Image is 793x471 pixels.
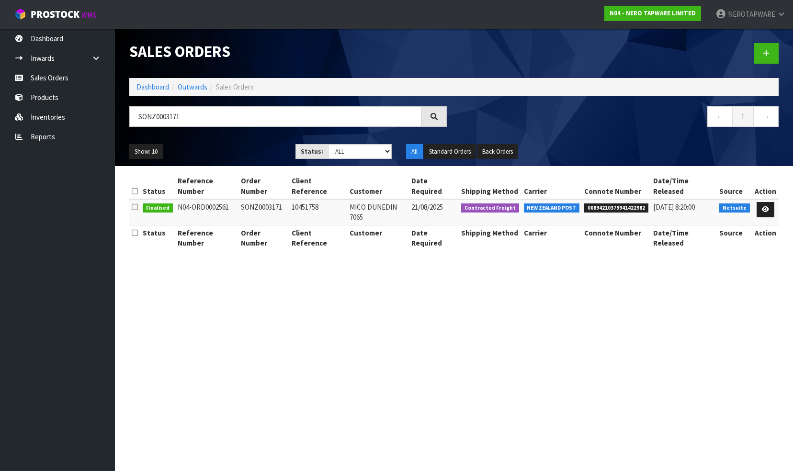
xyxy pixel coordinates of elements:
[175,199,238,225] td: N04-ORD0002561
[129,43,447,60] h1: Sales Orders
[347,173,409,199] th: Customer
[129,106,422,127] input: Search sales orders
[651,173,717,199] th: Date/Time Released
[238,199,290,225] td: SONZ0003171
[409,173,459,199] th: Date Required
[143,203,173,213] span: Finalised
[238,173,290,199] th: Order Number
[140,173,175,199] th: Status
[175,225,238,250] th: Reference Number
[238,225,290,250] th: Order Number
[732,106,754,127] a: 1
[717,225,752,250] th: Source
[347,225,409,250] th: Customer
[653,202,695,212] span: [DATE] 8:20:00
[461,106,779,130] nav: Page navigation
[175,173,238,199] th: Reference Number
[477,144,518,159] button: Back Orders
[409,225,459,250] th: Date Required
[582,173,651,199] th: Connote Number
[753,106,779,127] a: →
[717,173,752,199] th: Source
[136,82,169,91] a: Dashboard
[14,8,26,20] img: cube-alt.png
[289,199,347,225] td: 10451758
[178,82,207,91] a: Outwards
[411,202,443,212] span: 21/08/2025
[728,10,775,19] span: NEROTAPWARE
[129,144,163,159] button: Show: 10
[31,8,79,21] span: ProStock
[707,106,733,127] a: ←
[752,173,779,199] th: Action
[521,225,582,250] th: Carrier
[459,225,521,250] th: Shipping Method
[461,203,519,213] span: Contracted Freight
[584,203,648,213] span: 00894210379941422982
[81,11,96,20] small: WMS
[524,203,580,213] span: NEW ZEALAND POST
[719,203,750,213] span: Netsuite
[289,173,347,199] th: Client Reference
[610,9,696,17] strong: N04 - NERO TAPWARE LIMITED
[651,225,717,250] th: Date/Time Released
[521,173,582,199] th: Carrier
[289,225,347,250] th: Client Reference
[406,144,423,159] button: All
[301,147,323,156] strong: Status:
[424,144,476,159] button: Standard Orders
[216,82,254,91] span: Sales Orders
[140,225,175,250] th: Status
[347,199,409,225] td: MICO DUNEDIN 7065
[582,225,651,250] th: Connote Number
[459,173,521,199] th: Shipping Method
[752,225,779,250] th: Action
